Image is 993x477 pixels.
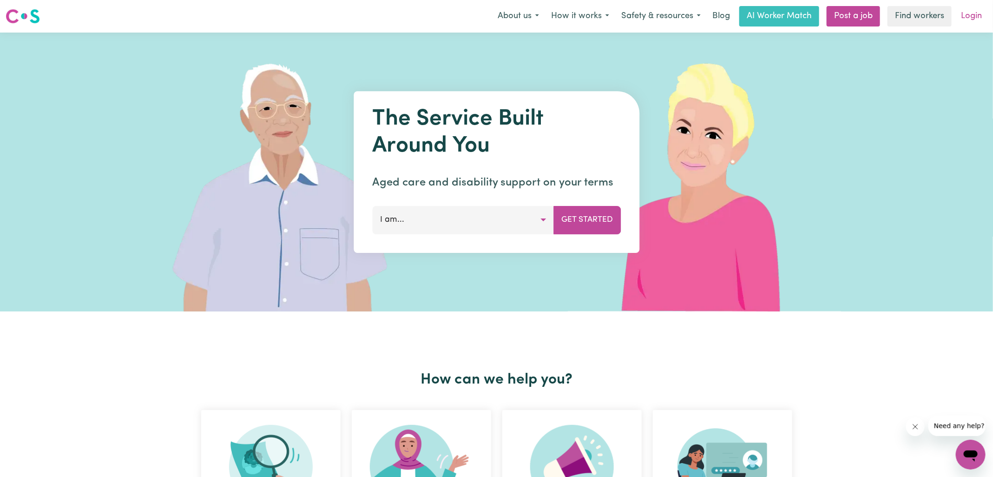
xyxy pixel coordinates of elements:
iframe: Close message [906,417,925,436]
a: AI Worker Match [739,6,819,26]
a: Careseekers logo [6,6,40,27]
h1: The Service Built Around You [372,106,621,159]
button: How it works [545,7,615,26]
a: Login [955,6,987,26]
p: Aged care and disability support on your terms [372,174,621,191]
button: Safety & resources [615,7,707,26]
h2: How can we help you? [196,371,798,389]
a: Find workers [888,6,952,26]
a: Blog [707,6,736,26]
iframe: Message from company [928,416,986,436]
button: About us [492,7,545,26]
button: I am... [372,206,554,234]
a: Post a job [827,6,880,26]
img: Careseekers logo [6,8,40,25]
iframe: Button to launch messaging window [956,440,986,470]
button: Get Started [553,206,621,234]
